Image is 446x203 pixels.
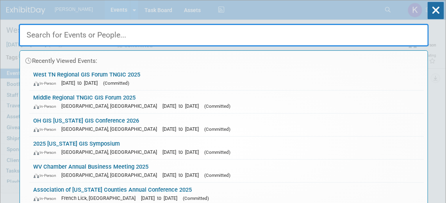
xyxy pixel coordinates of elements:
[30,91,424,113] a: Middle Regional TNGIC GIS Forum 2025 In-Person [GEOGRAPHIC_DATA], [GEOGRAPHIC_DATA] [DATE] to [DA...
[34,104,60,109] span: In-Person
[34,173,60,178] span: In-Person
[24,51,424,68] div: Recently Viewed Events:
[62,103,161,109] span: [GEOGRAPHIC_DATA], [GEOGRAPHIC_DATA]
[163,172,203,178] span: [DATE] to [DATE]
[34,127,60,132] span: In-Person
[205,126,231,132] span: (Committed)
[30,114,424,136] a: OH GIS [US_STATE] GIS Conference 2026 In-Person [GEOGRAPHIC_DATA], [GEOGRAPHIC_DATA] [DATE] to [D...
[34,81,60,86] span: In-Person
[62,195,140,201] span: French Lick, [GEOGRAPHIC_DATA]
[103,80,130,86] span: (Committed)
[30,137,424,159] a: 2025 [US_STATE] GIS Symposium In-Person [GEOGRAPHIC_DATA], [GEOGRAPHIC_DATA] [DATE] to [DATE] (Co...
[205,103,231,109] span: (Committed)
[205,150,231,155] span: (Committed)
[30,160,424,182] a: WV Chamber Annual Business Meeting 2025 In-Person [GEOGRAPHIC_DATA], [GEOGRAPHIC_DATA] [DATE] to ...
[183,196,209,201] span: (Committed)
[19,24,429,46] input: Search for Events or People...
[30,68,424,90] a: West TN Regional GIS Forum TNGIC 2025 In-Person [DATE] to [DATE] (Committed)
[163,126,203,132] span: [DATE] to [DATE]
[141,195,182,201] span: [DATE] to [DATE]
[62,80,102,86] span: [DATE] to [DATE]
[163,103,203,109] span: [DATE] to [DATE]
[62,149,161,155] span: [GEOGRAPHIC_DATA], [GEOGRAPHIC_DATA]
[163,149,203,155] span: [DATE] to [DATE]
[62,126,161,132] span: [GEOGRAPHIC_DATA], [GEOGRAPHIC_DATA]
[62,172,161,178] span: [GEOGRAPHIC_DATA], [GEOGRAPHIC_DATA]
[34,196,60,201] span: In-Person
[205,173,231,178] span: (Committed)
[34,150,60,155] span: In-Person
